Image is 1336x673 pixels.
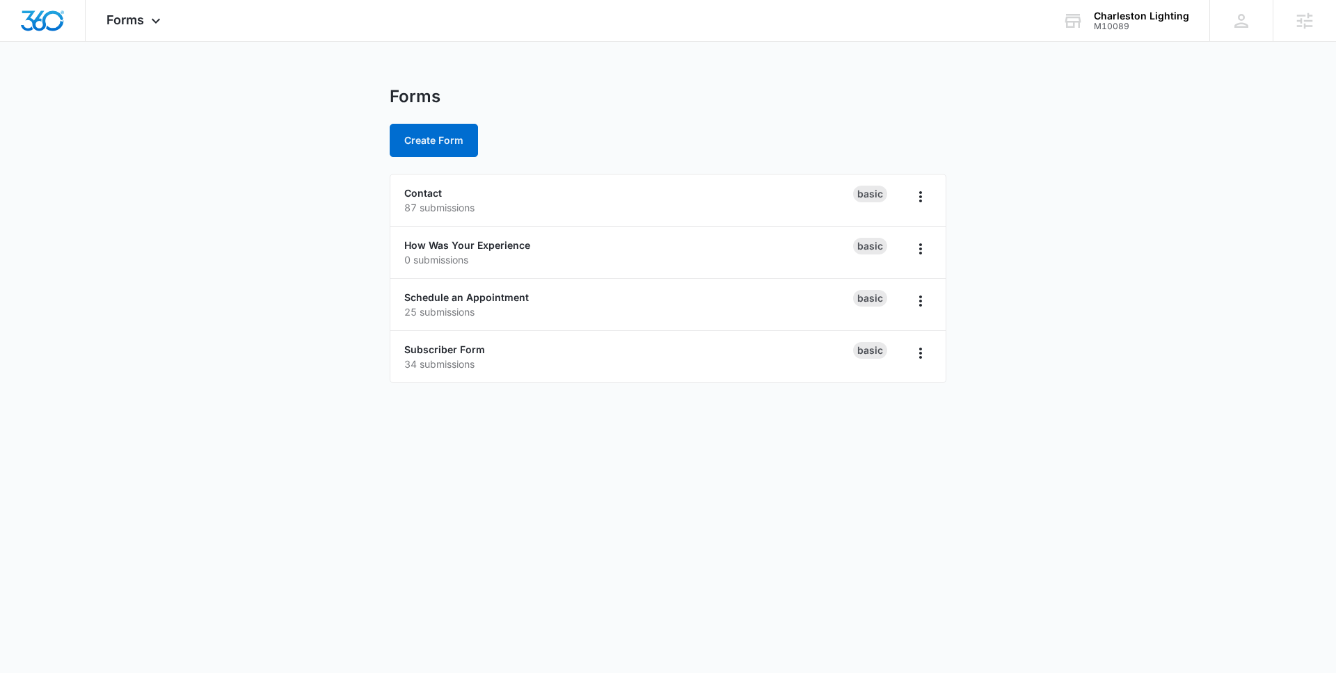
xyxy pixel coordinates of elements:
p: 0 submissions [404,252,853,267]
a: Contact [404,187,442,199]
a: How Was Your Experience [404,239,530,251]
a: Subscriber Form [404,343,485,355]
div: Basic [853,342,887,359]
div: Basic [853,290,887,307]
p: 34 submissions [404,357,853,371]
p: 87 submissions [404,200,853,215]
button: Overflow Menu [909,342,932,364]
button: Overflow Menu [909,238,932,260]
div: Basic [853,186,887,202]
h1: Forms [390,86,440,107]
a: Schedule an Appointment [404,291,529,303]
span: Forms [106,13,144,27]
div: account name [1094,10,1189,22]
div: account id [1094,22,1189,31]
button: Overflow Menu [909,290,932,312]
p: 25 submissions [404,305,853,319]
button: Create Form [390,124,478,157]
button: Overflow Menu [909,186,932,208]
div: Basic [853,238,887,254]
